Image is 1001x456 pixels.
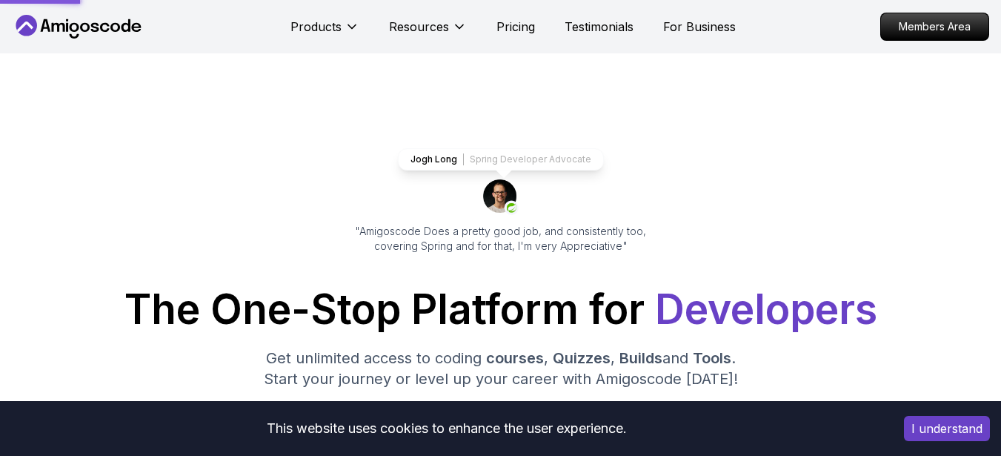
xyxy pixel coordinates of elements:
[496,18,535,36] a: Pricing
[693,349,731,367] span: Tools
[389,18,467,47] button: Resources
[565,18,633,36] a: Testimonials
[880,13,989,41] a: Members Area
[483,179,519,215] img: josh long
[663,18,736,36] a: For Business
[335,224,667,254] p: "Amigoscode Does a pretty good job, and consistently too, covering Spring and for that, I'm very ...
[553,349,611,367] span: Quizzes
[486,349,544,367] span: courses
[290,18,342,36] p: Products
[252,348,750,389] p: Get unlimited access to coding , , and . Start your journey or level up your career with Amigosco...
[11,412,882,445] div: This website uses cookies to enhance the user experience.
[470,153,591,165] p: Spring Developer Advocate
[904,416,990,441] button: Accept cookies
[655,285,877,334] span: Developers
[619,349,662,367] span: Builds
[389,18,449,36] p: Resources
[290,18,359,47] button: Products
[881,13,988,40] p: Members Area
[12,289,989,330] h1: The One-Stop Platform for
[410,153,457,165] p: Jogh Long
